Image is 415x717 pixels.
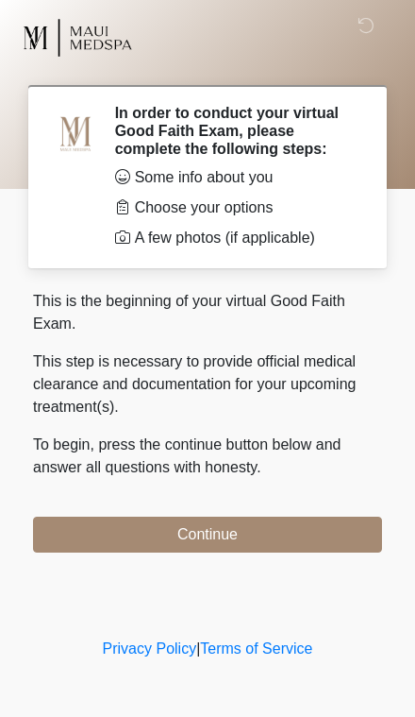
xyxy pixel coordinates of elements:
p: This step is necessary to provide official medical clearance and documentation for your upcoming ... [33,350,382,418]
img: Maui MedSpa Logo [14,14,140,61]
li: Choose your options [115,196,354,219]
h2: In order to conduct your virtual Good Faith Exam, please complete the following steps: [115,104,354,159]
p: This is the beginning of your virtual Good Faith Exam. [33,290,382,335]
a: Terms of Service [200,640,312,657]
button: Continue [33,517,382,553]
li: Some info about you [115,166,354,189]
a: | [196,640,200,657]
li: A few photos (if applicable) [115,227,354,249]
p: To begin, press the continue button below and answer all questions with honesty. [33,434,382,479]
a: Privacy Policy [103,640,197,657]
img: Agent Avatar [47,104,104,161]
